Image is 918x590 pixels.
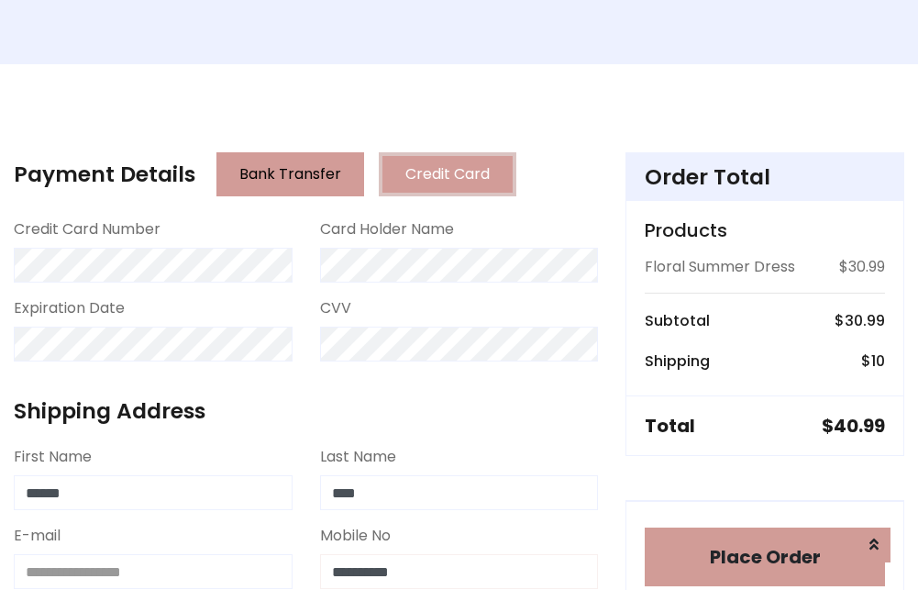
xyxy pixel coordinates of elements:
[14,525,61,547] label: E-mail
[871,351,885,372] span: 10
[320,525,391,547] label: Mobile No
[645,256,795,278] p: Floral Summer Dress
[14,446,92,468] label: First Name
[320,446,396,468] label: Last Name
[14,161,195,187] h4: Payment Details
[645,352,710,370] h6: Shipping
[379,152,516,196] button: Credit Card
[320,218,454,240] label: Card Holder Name
[645,528,885,586] button: Place Order
[320,297,351,319] label: CVV
[216,152,364,196] button: Bank Transfer
[14,297,125,319] label: Expiration Date
[645,219,885,241] h5: Products
[822,415,885,437] h5: $
[834,413,885,439] span: 40.99
[861,352,885,370] h6: $
[645,312,710,329] h6: Subtotal
[645,415,695,437] h5: Total
[14,398,598,424] h4: Shipping Address
[839,256,885,278] p: $30.99
[845,310,885,331] span: 30.99
[645,164,885,190] h4: Order Total
[835,312,885,329] h6: $
[14,218,160,240] label: Credit Card Number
